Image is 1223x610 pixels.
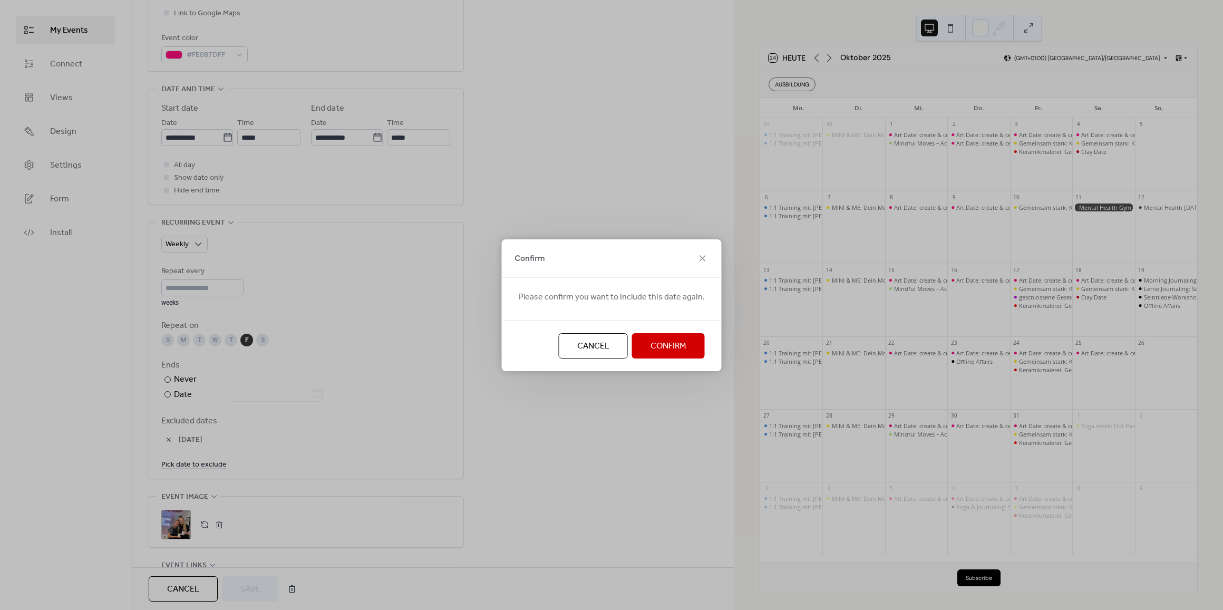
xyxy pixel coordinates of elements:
button: Confirm [632,333,705,359]
span: Confirm [515,253,545,265]
span: Cancel [577,340,609,353]
button: Cancel [559,333,628,359]
span: Confirm [651,340,686,353]
span: Please confirm you want to include this date again. [519,291,705,304]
